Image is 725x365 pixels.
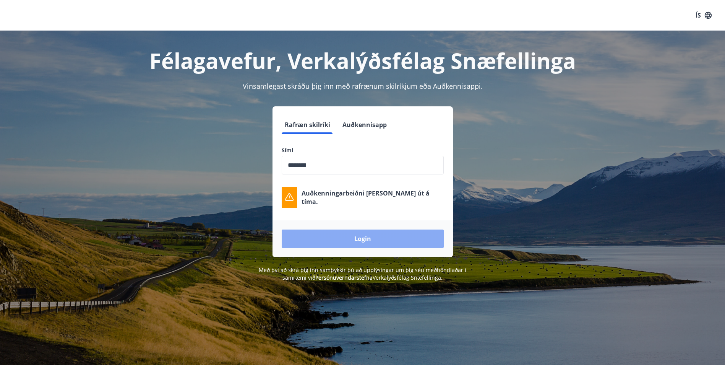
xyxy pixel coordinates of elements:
button: Login [282,230,444,248]
h1: Félagavefur, Verkalýðsfélag Snæfellinga [97,46,629,75]
span: Vinsamlegast skráðu þig inn með rafrænum skilríkjum eða Auðkennisappi. [243,81,483,91]
button: Rafræn skilríki [282,116,333,134]
a: Persónuverndarstefna [315,274,373,281]
p: Auðkenningarbeiðni [PERSON_NAME] út á tíma. [302,189,444,206]
span: Með því að skrá þig inn samþykkir þú að upplýsingar um þig séu meðhöndlaðar í samræmi við Verkalý... [259,266,466,281]
label: Sími [282,147,444,154]
button: ÍS [691,8,716,22]
button: Auðkennisapp [339,116,390,134]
